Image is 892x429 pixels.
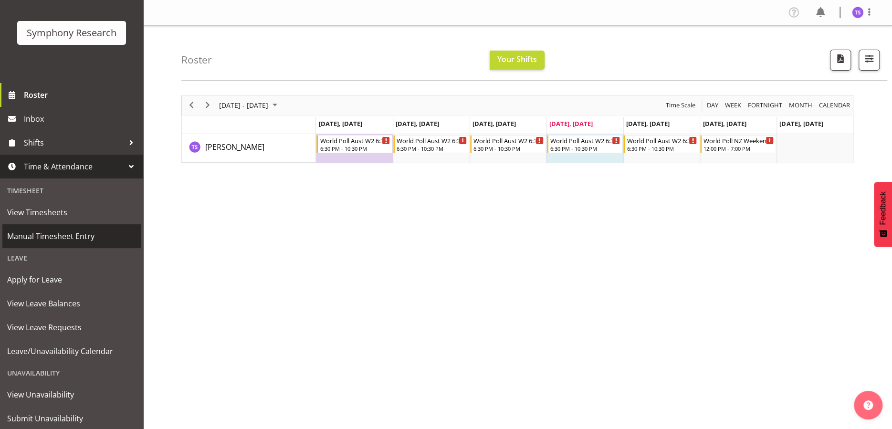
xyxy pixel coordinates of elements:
span: [DATE] - [DATE] [218,99,269,111]
div: Theresa Smith"s event - World Poll Aust W2 6:30pm~10:30pm Begin From Friday, September 26, 2025 a... [623,135,699,153]
div: 6:30 PM - 10:30 PM [473,145,544,152]
span: Week [724,99,742,111]
div: Timeline Week of September 25, 2025 [181,95,854,163]
div: Theresa Smith"s event - World Poll Aust W2 6:30pm~10:30pm Begin From Thursday, September 25, 2025... [547,135,623,153]
span: Manual Timesheet Entry [7,229,136,243]
div: World Poll Aust W2 6:30pm~10:30pm [627,136,697,145]
button: Fortnight [746,99,784,111]
a: View Leave Requests [2,315,141,339]
table: Timeline Week of September 25, 2025 [316,134,853,163]
span: Time & Attendance [24,159,124,174]
div: World Poll NZ Weekends [703,136,774,145]
a: View Timesheets [2,200,141,224]
div: next period [199,95,216,115]
div: Unavailability [2,363,141,383]
div: World Poll Aust W2 6:30pm~10:30pm [550,136,620,145]
a: View Leave Balances [2,292,141,315]
button: Download a PDF of the roster according to the set date range. [830,50,851,71]
div: Symphony Research [27,26,116,40]
span: Fortnight [747,99,783,111]
span: [DATE], [DATE] [318,119,362,128]
div: September 22 - 28, 2025 [216,95,283,115]
div: World Poll Aust W2 6:30pm~10:30pm [320,136,390,145]
span: View Timesheets [7,205,136,220]
div: 6:30 PM - 10:30 PM [320,145,390,152]
span: View Unavailability [7,387,136,402]
span: [DATE], [DATE] [549,119,593,128]
span: [DATE], [DATE] [396,119,439,128]
span: Inbox [24,112,138,126]
a: Apply for Leave [2,268,141,292]
a: View Unavailability [2,383,141,407]
button: Month [818,99,852,111]
div: previous period [183,95,199,115]
button: Next [201,99,214,111]
div: Theresa Smith"s event - World Poll Aust W2 6:30pm~10:30pm Begin From Wednesday, September 24, 202... [470,135,546,153]
button: Previous [185,99,198,111]
span: [DATE], [DATE] [472,119,516,128]
button: Timeline Week [724,99,743,111]
span: [DATE], [DATE] [703,119,746,128]
div: Theresa Smith"s event - World Poll Aust W2 6:30pm~10:30pm Begin From Monday, September 22, 2025 a... [316,135,392,153]
div: World Poll Aust W2 6:30pm~10:30pm [397,136,467,145]
span: Day [706,99,719,111]
img: help-xxl-2.png [863,400,873,410]
span: Month [788,99,813,111]
div: 6:30 PM - 10:30 PM [550,145,620,152]
div: 6:30 PM - 10:30 PM [627,145,697,152]
img: theresa-smith5660.jpg [852,7,863,18]
span: Submit Unavailability [7,411,136,426]
a: Leave/Unavailability Calendar [2,339,141,363]
span: [DATE], [DATE] [779,119,823,128]
button: Your Shifts [490,51,545,70]
span: [DATE], [DATE] [626,119,670,128]
span: Time Scale [665,99,696,111]
h4: Roster [181,54,212,65]
span: Your Shifts [497,54,537,64]
div: Theresa Smith"s event - World Poll NZ Weekends Begin From Saturday, September 27, 2025 at 12:00:0... [700,135,776,153]
button: September 2025 [218,99,282,111]
td: Theresa Smith resource [182,134,316,163]
button: Timeline Month [787,99,814,111]
div: World Poll Aust W2 6:30pm~10:30pm [473,136,544,145]
span: Leave/Unavailability Calendar [7,344,136,358]
div: Leave [2,248,141,268]
span: [PERSON_NAME] [205,142,264,152]
div: 6:30 PM - 10:30 PM [397,145,467,152]
div: Timesheet [2,181,141,200]
span: Roster [24,88,138,102]
span: Apply for Leave [7,272,136,287]
button: Filter Shifts [859,50,880,71]
span: View Leave Requests [7,320,136,335]
span: Feedback [879,191,887,225]
button: Time Scale [664,99,697,111]
span: View Leave Balances [7,296,136,311]
a: [PERSON_NAME] [205,141,264,153]
div: 12:00 PM - 7:00 PM [703,145,774,152]
button: Feedback - Show survey [874,182,892,247]
button: Timeline Day [705,99,720,111]
span: Shifts [24,136,124,150]
span: calendar [818,99,851,111]
a: Manual Timesheet Entry [2,224,141,248]
div: Theresa Smith"s event - World Poll Aust W2 6:30pm~10:30pm Begin From Tuesday, September 23, 2025 ... [393,135,469,153]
